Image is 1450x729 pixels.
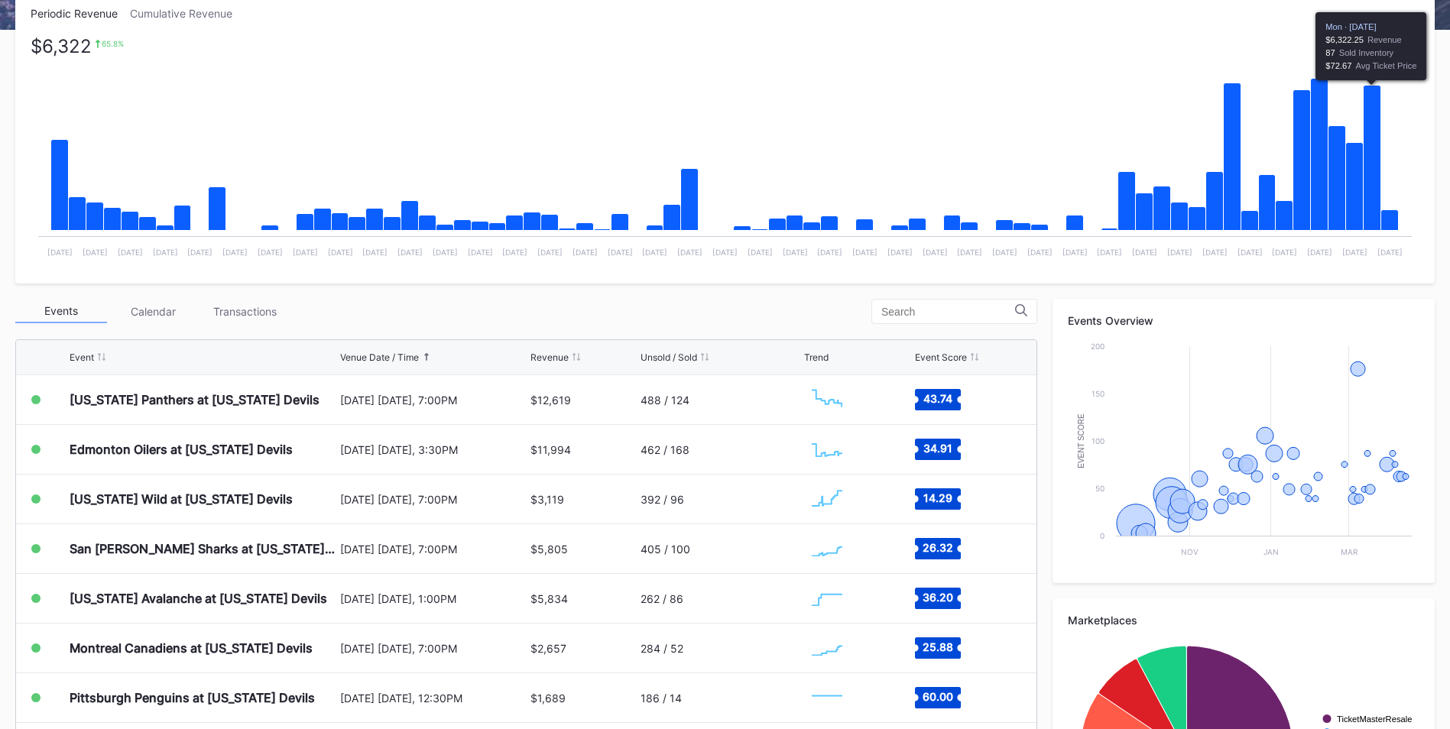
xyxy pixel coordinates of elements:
text: 50 [1095,484,1105,493]
text: Nov [1181,547,1199,556]
svg: Chart title [804,679,850,717]
div: $12,619 [530,394,571,407]
text: [DATE] [957,248,982,257]
div: $6,322 [31,39,92,53]
div: [US_STATE] Wild at [US_STATE] Devils [70,491,293,507]
text: 100 [1092,436,1105,446]
text: [DATE] [1307,248,1332,257]
text: [DATE] [222,248,248,257]
text: TicketMasterResale [1337,714,1412,724]
text: [DATE] [1132,248,1157,257]
div: Edmonton Oilers at [US_STATE] Devils [70,442,293,457]
svg: Chart title [804,530,850,568]
div: 392 / 96 [641,493,684,506]
text: [DATE] [1272,248,1297,257]
text: [DATE] [83,248,108,257]
div: Trend [804,352,829,363]
div: [DATE] [DATE], 1:00PM [340,592,527,605]
text: 14.29 [923,491,952,504]
text: 60.00 [923,690,953,703]
text: 200 [1091,342,1105,351]
text: Event Score [1077,413,1085,468]
text: [DATE] [1027,248,1053,257]
text: 0 [1100,531,1105,540]
div: 186 / 14 [641,692,682,705]
div: Event Score [915,352,967,363]
div: [DATE] [DATE], 7:00PM [340,493,527,506]
div: $5,805 [530,543,568,556]
div: 462 / 168 [641,443,689,456]
svg: Chart title [804,480,850,518]
text: 43.74 [923,392,952,405]
text: [DATE] [47,248,73,257]
div: [US_STATE] Panthers at [US_STATE] Devils [70,392,320,407]
div: San [PERSON_NAME] Sharks at [US_STATE] Devils [70,541,336,556]
text: [DATE] [187,248,212,257]
text: [DATE] [433,248,458,257]
div: $2,657 [530,642,566,655]
text: 25.88 [923,640,953,653]
svg: Chart title [1068,339,1419,568]
div: $5,834 [530,592,568,605]
text: [DATE] [1202,248,1228,257]
text: [DATE] [1097,248,1122,257]
svg: Chart title [804,381,850,419]
text: [DATE] [537,248,563,257]
text: [DATE] [852,248,877,257]
text: [DATE] [502,248,527,257]
text: [DATE] [817,248,842,257]
text: [DATE] [293,248,318,257]
text: [DATE] [923,248,948,257]
div: Transactions [199,300,290,323]
text: Mar [1341,547,1358,556]
svg: Chart title [804,579,850,617]
text: Jan [1263,547,1279,556]
div: Cumulative Revenue [130,7,245,20]
div: Event [70,352,94,363]
text: [DATE] [118,248,143,257]
div: [US_STATE] Avalanche at [US_STATE] Devils [70,591,327,606]
div: [DATE] [DATE], 7:00PM [340,394,527,407]
div: Pittsburgh Penguins at [US_STATE] Devils [70,690,315,705]
div: Events Overview [1068,314,1419,327]
text: [DATE] [397,248,423,257]
text: 150 [1092,389,1105,398]
div: $11,994 [530,443,571,456]
text: [DATE] [992,248,1017,257]
div: [DATE] [DATE], 3:30PM [340,443,527,456]
text: [DATE] [258,248,283,257]
div: Revenue [530,352,569,363]
text: [DATE] [783,248,808,257]
svg: Chart title [31,39,1419,268]
text: [DATE] [468,248,493,257]
text: 26.32 [923,541,953,554]
div: Unsold / Sold [641,352,697,363]
text: [DATE] [328,248,353,257]
div: Events [15,300,107,323]
div: Montreal Canadiens at [US_STATE] Devils [70,640,313,656]
text: [DATE] [748,248,773,257]
div: Periodic Revenue [31,7,130,20]
div: $1,689 [530,692,566,705]
text: [DATE] [573,248,598,257]
input: Search [881,306,1015,318]
text: [DATE] [1238,248,1263,257]
text: [DATE] [887,248,913,257]
text: [DATE] [1377,248,1403,257]
text: [DATE] [642,248,667,257]
div: Calendar [107,300,199,323]
div: 65.8 % [102,39,124,48]
text: [DATE] [608,248,633,257]
div: 405 / 100 [641,543,690,556]
svg: Chart title [804,430,850,468]
div: $3,119 [530,493,564,506]
div: Venue Date / Time [340,352,419,363]
text: [DATE] [677,248,702,257]
div: 284 / 52 [641,642,683,655]
div: Marketplaces [1068,614,1419,627]
text: [DATE] [712,248,738,257]
svg: Chart title [804,629,850,667]
text: 36.20 [923,591,953,604]
text: [DATE] [1167,248,1192,257]
text: 34.91 [923,442,952,455]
